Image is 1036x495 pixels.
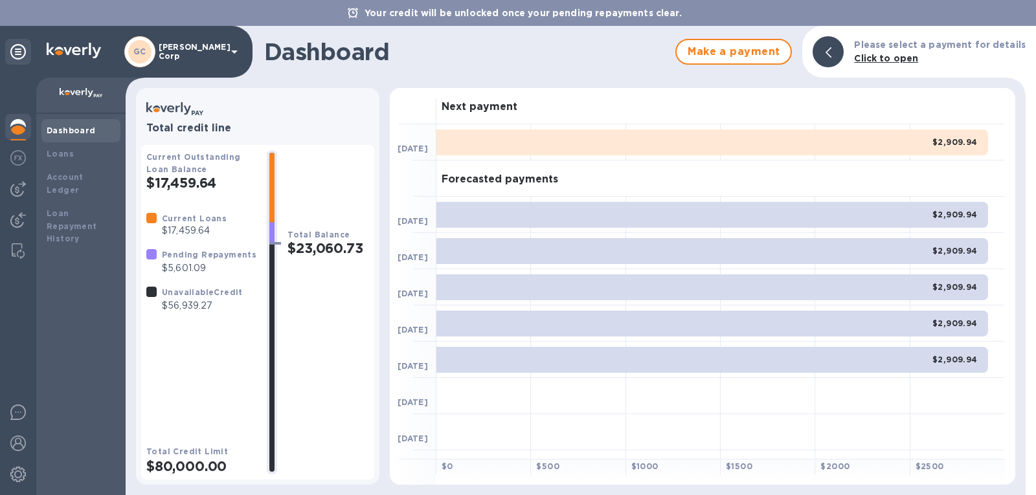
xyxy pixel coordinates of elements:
p: $5,601.09 [162,261,256,275]
b: $ 500 [536,461,559,471]
b: Current Outstanding Loan Balance [146,152,241,174]
span: Make a payment [687,44,780,60]
b: [DATE] [398,289,428,298]
b: Please select a payment for details [854,39,1026,50]
b: $2,909.94 [932,246,978,256]
b: $ 1000 [631,461,659,471]
p: $17,459.64 [162,224,227,237]
b: [DATE] [398,361,428,371]
b: Click to open [854,53,918,63]
b: $2,909.94 [932,355,978,364]
b: [DATE] [398,144,428,153]
b: Loan Repayment History [47,208,97,244]
b: [DATE] [398,325,428,335]
b: $ 1500 [726,461,752,471]
b: [DATE] [398,397,428,407]
h3: Total credit line [146,122,369,135]
button: Make a payment [675,39,792,65]
b: $ 2000 [820,461,850,471]
h2: $23,060.73 [287,240,369,256]
b: Pending Repayments [162,250,256,259]
b: Loans [47,149,74,159]
b: Unavailable Credit [162,287,243,297]
b: Current Loans [162,214,227,223]
div: Unpin categories [5,39,31,65]
b: [DATE] [398,252,428,262]
b: [DATE] [398,216,428,226]
b: Account Ledger [47,172,84,195]
b: Dashboard [47,126,96,135]
b: $2,909.94 [932,318,978,328]
img: Logo [47,43,101,58]
b: [DATE] [398,434,428,443]
b: Your credit will be unlocked once your pending repayments clear. [365,8,682,18]
b: $2,909.94 [932,282,978,292]
img: Foreign exchange [10,150,26,166]
h3: Next payment [442,101,517,113]
b: GC [133,47,146,56]
b: Total Credit Limit [146,446,228,456]
b: $ 0 [442,461,453,471]
b: Total Balance [287,230,350,239]
b: $2,909.94 [932,137,978,147]
p: [PERSON_NAME] Corp [159,43,223,61]
b: $ 2500 [916,461,944,471]
h2: $80,000.00 [146,458,256,474]
h2: $17,459.64 [146,175,256,191]
h1: Dashboard [264,38,669,65]
h3: Forecasted payments [442,173,558,186]
p: $56,939.27 [162,299,243,313]
b: $2,909.94 [932,210,978,219]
